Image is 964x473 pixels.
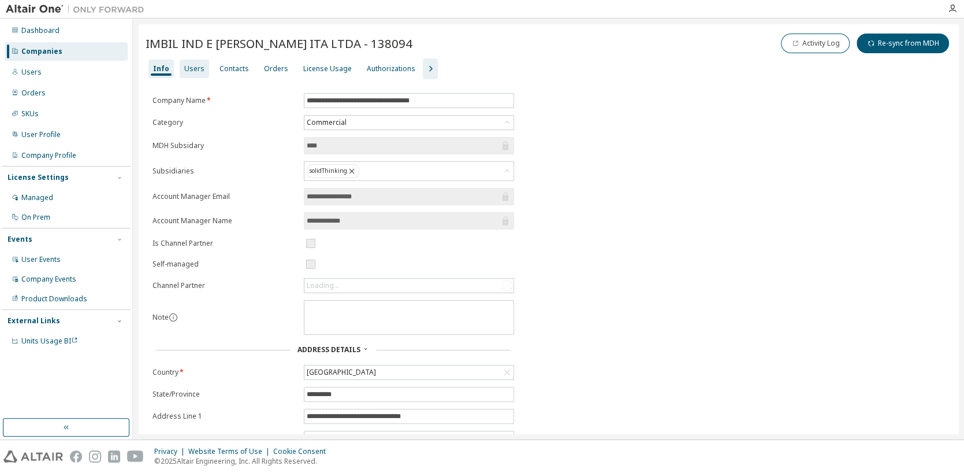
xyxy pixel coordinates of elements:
div: Events [8,235,32,244]
div: User Profile [21,130,61,139]
div: Managed [21,193,53,202]
label: Note [152,312,169,322]
img: Altair One [6,3,150,15]
div: [GEOGRAPHIC_DATA] [304,365,513,379]
button: information [169,313,178,322]
p: © 2025 Altair Engineering, Inc. All Rights Reserved. [154,456,333,466]
span: Address Details [297,345,360,354]
label: State/Province [152,390,297,399]
img: linkedin.svg [108,450,120,463]
div: License Usage [303,64,352,73]
div: User Events [21,255,61,264]
div: Commercial [305,116,348,129]
img: youtube.svg [127,450,144,463]
div: Dashboard [21,26,59,35]
img: instagram.svg [89,450,101,463]
div: Website Terms of Use [188,447,273,456]
img: altair_logo.svg [3,450,63,463]
label: MDH Subsidary [152,141,297,150]
label: Category [152,118,297,127]
span: Units Usage BI [21,336,78,346]
div: External Links [8,316,60,326]
button: Re-sync from MDH [857,34,949,53]
label: Country [152,368,297,377]
div: Users [21,68,42,77]
div: solidThinking [304,162,513,180]
div: [GEOGRAPHIC_DATA] [305,366,378,379]
label: Channel Partner [152,281,297,290]
div: Loading... [304,279,513,293]
label: Self-managed [152,260,297,269]
label: Is Channel Partner [152,239,297,248]
div: Commercial [304,116,513,130]
div: License Settings [8,173,69,182]
div: Companies [21,47,62,56]
label: Address Line 1 [152,412,297,421]
div: Orders [264,64,288,73]
span: IMBIL IND E [PERSON_NAME] ITA LTDA - 138094 [146,35,412,51]
div: Cookie Consent [273,447,333,456]
div: Product Downloads [21,294,87,304]
button: Activity Log [781,34,850,53]
div: Privacy [154,447,188,456]
div: On Prem [21,213,50,222]
label: Company Name [152,96,297,105]
div: solidThinking [307,164,359,178]
div: Info [153,64,169,73]
div: SKUs [21,109,39,119]
div: Users [184,64,204,73]
div: Authorizations [367,64,415,73]
label: Account Manager Name [152,216,297,226]
div: Loading... [307,281,339,290]
div: Contacts [219,64,249,73]
label: Subsidiaries [152,167,297,176]
div: Company Events [21,275,76,284]
img: facebook.svg [70,450,82,463]
label: Account Manager Email [152,192,297,201]
div: Orders [21,88,46,98]
div: Company Profile [21,151,76,160]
